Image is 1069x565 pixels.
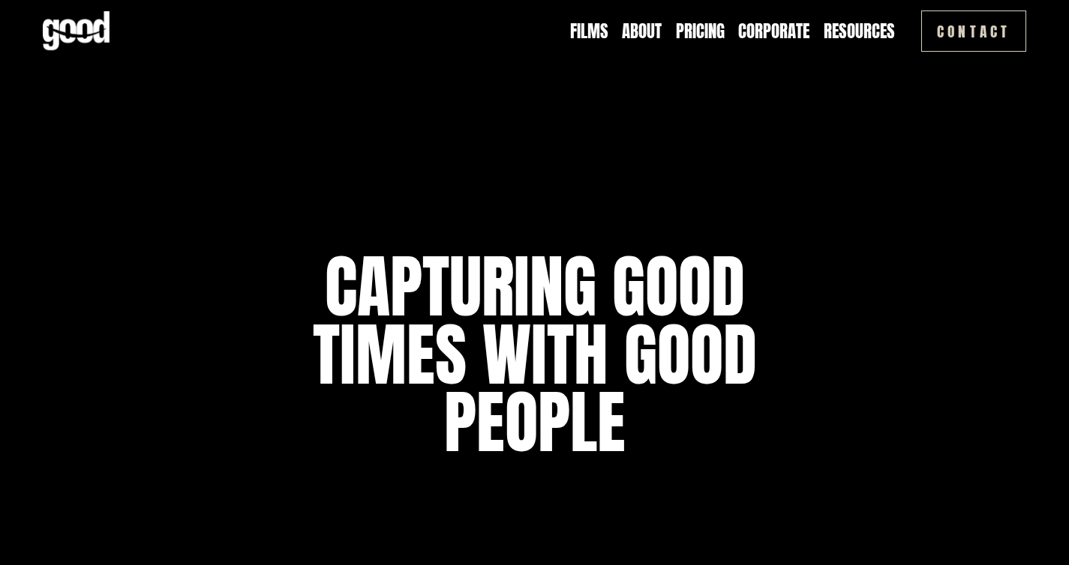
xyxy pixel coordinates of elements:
[676,19,725,43] a: Pricing
[289,253,781,456] h1: capturing good times with good people
[738,19,809,43] a: Corporate
[622,19,662,43] a: About
[43,11,110,50] img: Good Feeling Films
[570,19,608,43] a: Films
[921,10,1026,51] a: Contact
[824,19,895,43] a: folder dropdown
[824,21,895,41] span: Resources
